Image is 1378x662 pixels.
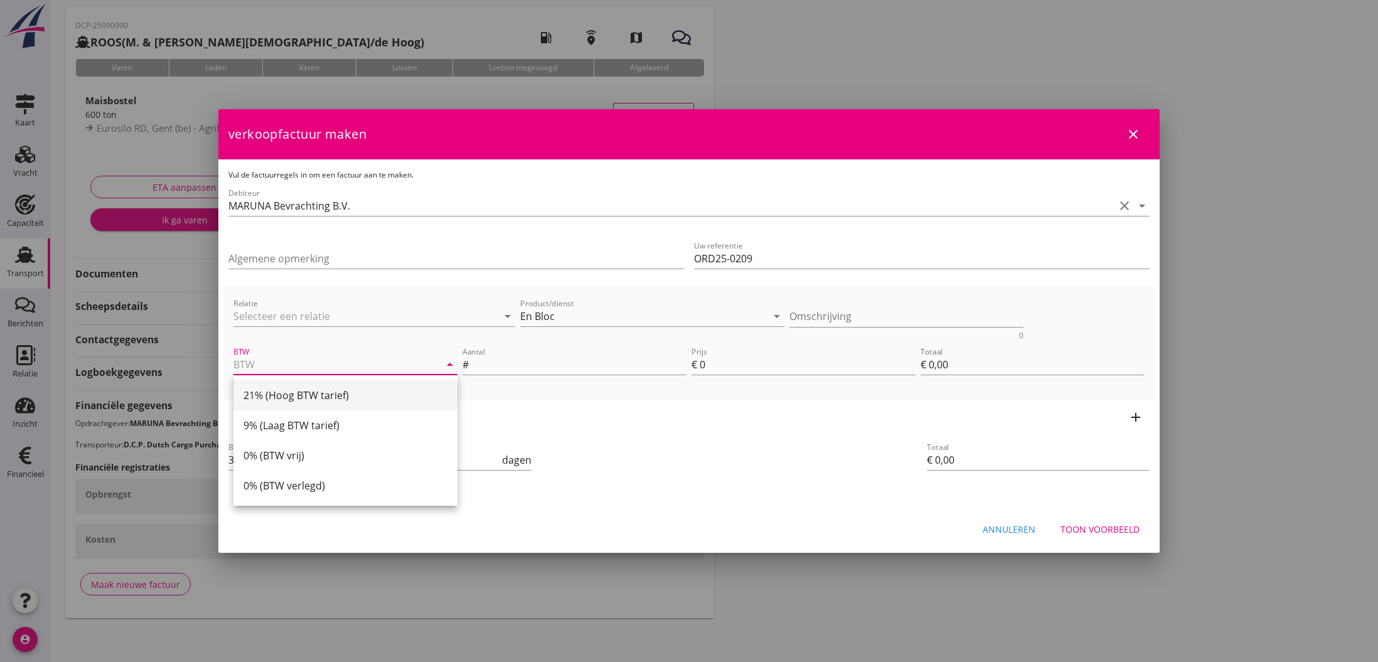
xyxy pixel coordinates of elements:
[927,450,1150,470] input: Totaal
[243,448,447,463] div: 0% (BTW vrij)
[218,109,1160,159] div: verkoopfactuur maken
[1126,127,1141,142] i: close
[1135,198,1150,213] i: arrow_drop_down
[233,355,422,375] input: BTW
[692,357,700,372] div: €
[233,306,480,326] input: Relatie
[789,306,1024,327] textarea: Omschrijving
[1128,410,1143,425] i: add
[769,309,784,324] i: arrow_drop_down
[500,309,515,324] i: arrow_drop_down
[520,306,767,326] input: Product/dienst
[243,388,447,403] div: 21% (Hoog BTW tarief)
[442,357,457,372] i: arrow_drop_down
[462,357,471,372] div: #
[243,418,447,433] div: 9% (Laag BTW tarief)
[228,196,1114,216] input: Debiteur
[1019,332,1023,339] div: 0
[694,248,1150,269] input: Uw referentie
[1050,518,1150,540] button: Toon voorbeeld
[983,523,1035,536] div: Annuleren
[243,478,447,493] div: 0% (BTW verlegd)
[228,450,499,470] input: Betalingstermijn
[228,169,414,180] span: Vul de factuurregels in om een factuur aan te maken.
[228,248,684,269] input: Algemene opmerking
[1117,198,1132,213] i: clear
[471,355,686,375] input: Aantal
[700,355,916,375] input: Prijs
[499,452,531,467] div: dagen
[921,355,1145,375] input: Totaal
[1060,523,1140,536] div: Toon voorbeeld
[973,518,1045,540] button: Annuleren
